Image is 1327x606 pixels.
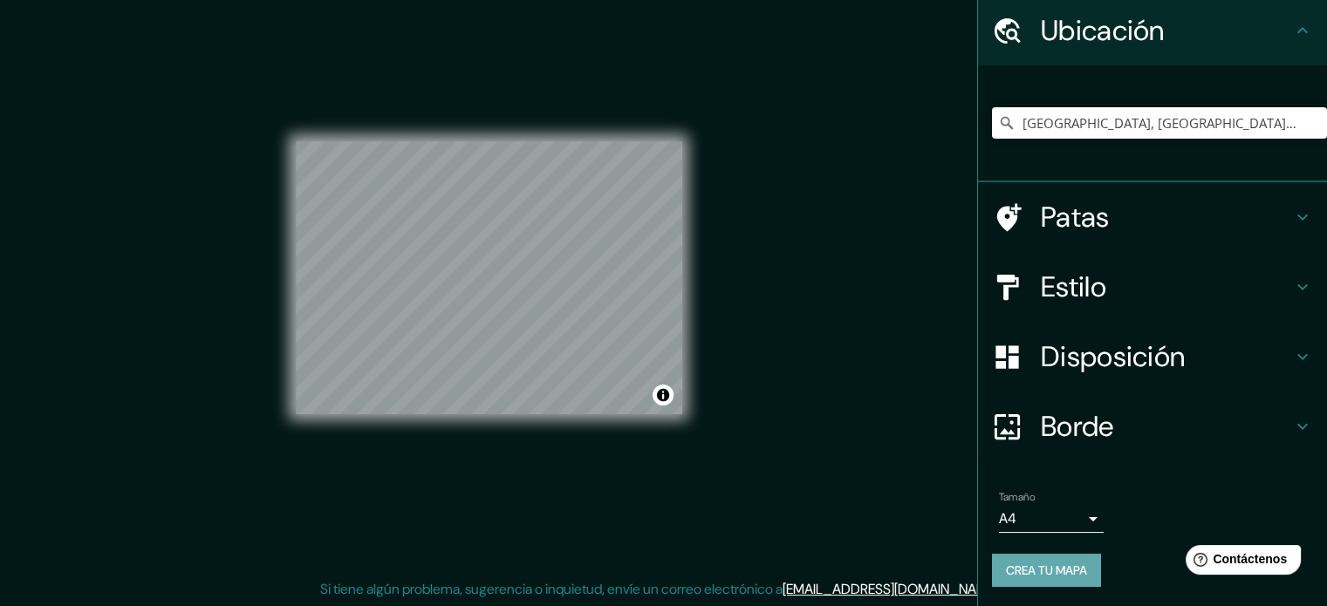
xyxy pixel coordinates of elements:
[296,141,682,414] canvas: Mapa
[1041,269,1106,305] font: Estilo
[992,107,1327,139] input: Elige tu ciudad o zona
[1006,562,1087,578] font: Crea tu mapa
[320,580,783,598] font: Si tiene algún problema, sugerencia o inquietud, envíe un correo electrónico a
[1172,538,1308,587] iframe: Lanzador de widgets de ayuda
[999,505,1104,533] div: A4
[978,392,1327,461] div: Borde
[999,509,1016,528] font: A4
[783,580,998,598] a: [EMAIL_ADDRESS][DOMAIN_NAME]
[1041,199,1110,235] font: Patas
[1041,338,1185,375] font: Disposición
[978,252,1327,322] div: Estilo
[1041,408,1114,445] font: Borde
[653,385,674,405] button: Activar o desactivar atribución
[978,182,1327,252] div: Patas
[999,490,1035,504] font: Tamaño
[978,322,1327,392] div: Disposición
[992,554,1101,587] button: Crea tu mapa
[1041,12,1165,49] font: Ubicación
